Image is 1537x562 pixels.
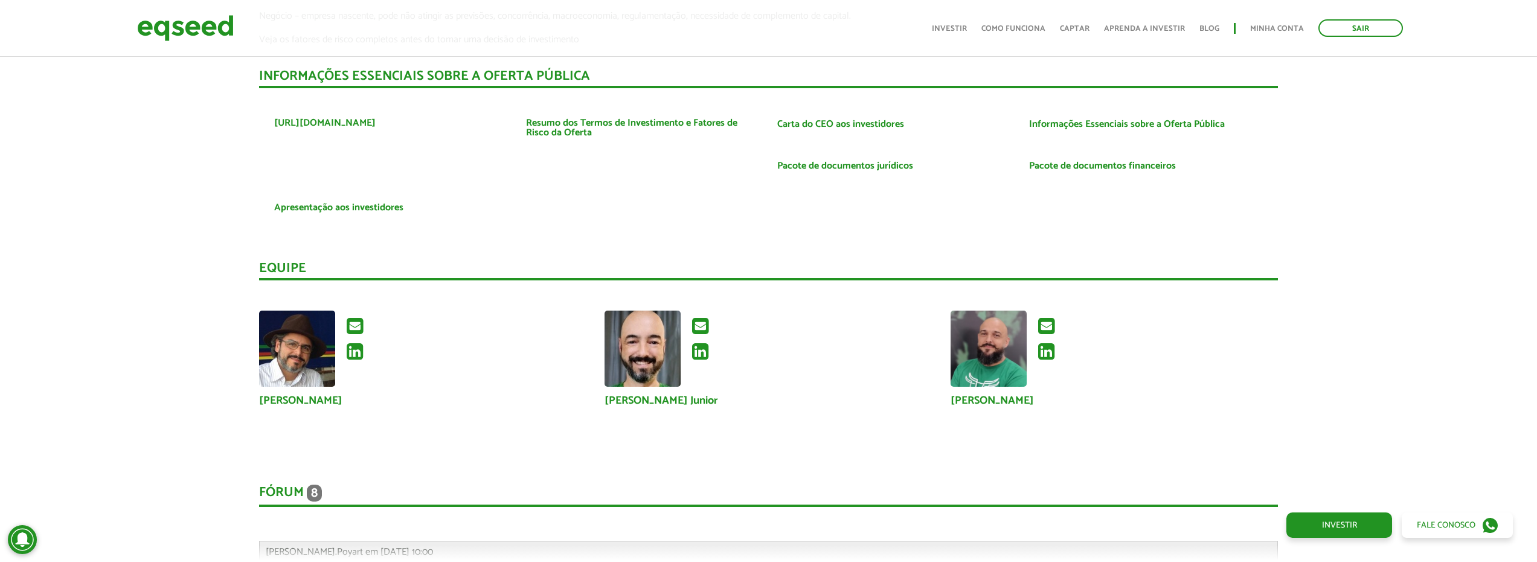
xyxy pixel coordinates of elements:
[951,311,1027,387] a: Ver perfil do usuário.
[1029,161,1176,171] a: Pacote de documentos financeiros
[605,311,681,387] a: Ver perfil do usuário.
[932,25,967,33] a: Investir
[777,161,913,171] a: Pacote de documentos jurídicos
[274,203,403,213] a: Apresentação aos investidores
[137,12,234,44] img: EqSeed
[1060,25,1089,33] a: Captar
[259,69,1278,88] div: INFORMAÇÕES ESSENCIAIS SOBRE A OFERTA PÚBLICA
[1199,25,1219,33] a: Blog
[526,118,760,138] a: Resumo dos Termos de Investimento e Fatores de Risco da Oferta
[605,311,681,387] img: Foto de Sérgio Hilton Berlotto Junior
[777,120,904,129] a: Carta do CEO aos investidores
[266,544,433,560] span: [PERSON_NAME].Poyart em [DATE] 10:00
[1402,512,1513,538] a: Fale conosco
[1318,19,1403,37] a: Sair
[259,311,335,387] img: Foto de Xisto Alves de Souza Junior
[1029,120,1225,129] a: Informações Essenciais sobre a Oferta Pública
[1104,25,1185,33] a: Aprenda a investir
[951,395,1034,406] a: [PERSON_NAME]
[259,395,342,406] a: [PERSON_NAME]
[259,311,335,387] a: Ver perfil do usuário.
[1286,512,1392,538] a: Investir
[605,395,718,406] a: [PERSON_NAME] Junior
[1250,25,1304,33] a: Minha conta
[274,118,376,128] a: [URL][DOMAIN_NAME]
[307,485,322,502] span: 8
[981,25,1045,33] a: Como funciona
[259,485,1278,507] div: Fórum
[259,262,1278,280] div: Equipe
[951,311,1027,387] img: Foto de Josias de Souza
